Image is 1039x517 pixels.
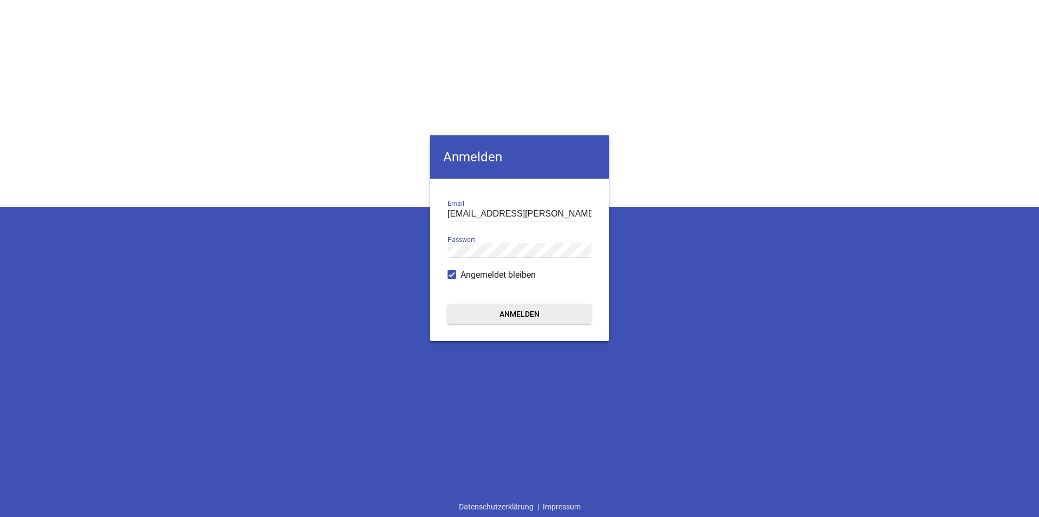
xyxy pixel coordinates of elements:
[455,496,537,517] a: Datenschutzerklärung
[539,496,584,517] a: Impressum
[448,304,591,324] button: Anmelden
[461,269,536,282] span: Angemeldet bleiben
[455,496,584,517] div: |
[430,135,609,179] h4: Anmelden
